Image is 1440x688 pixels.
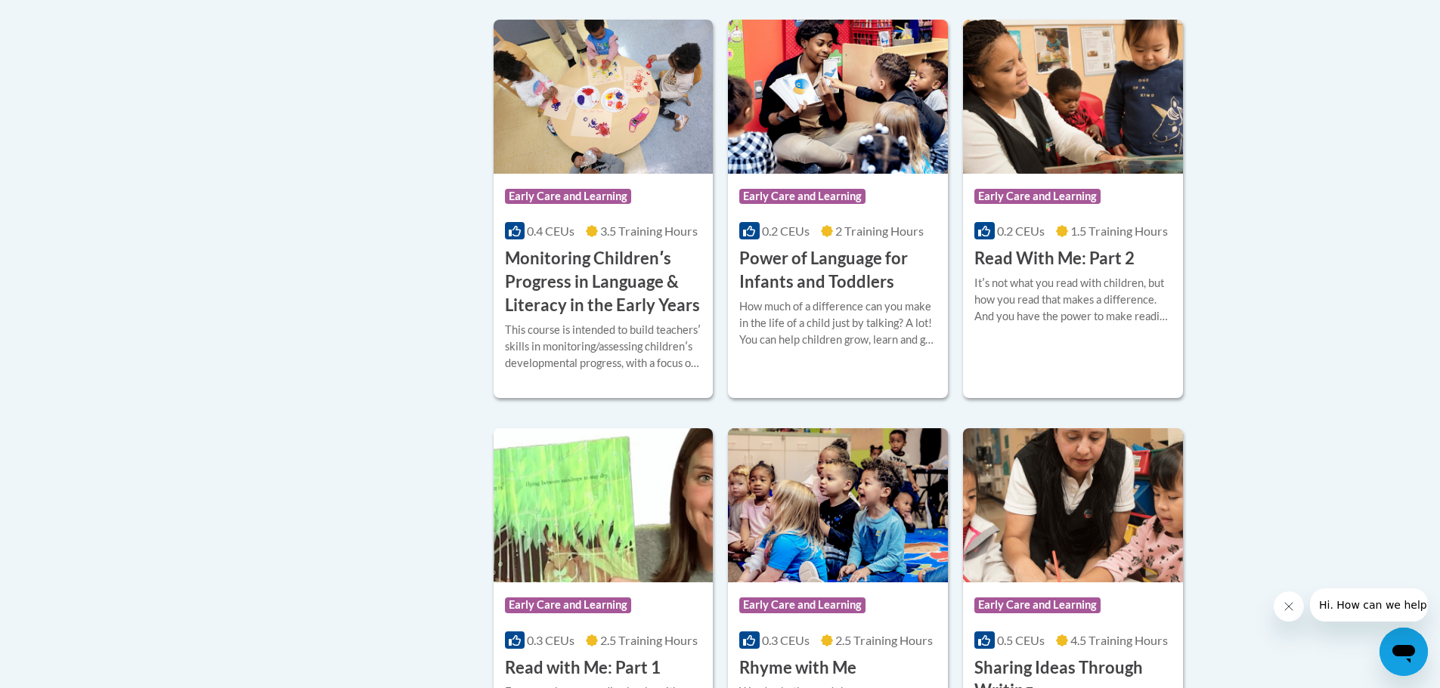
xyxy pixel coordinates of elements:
a: Course LogoEarly Care and Learning0.4 CEUs3.5 Training Hours Monitoring Childrenʹs Progress in La... [494,20,714,398]
span: Early Care and Learning [974,597,1101,612]
span: 2.5 Training Hours [600,633,698,647]
h3: Power of Language for Infants and Toddlers [739,247,937,294]
div: How much of a difference can you make in the life of a child just by talking? A lot! You can help... [739,298,937,348]
a: Course LogoEarly Care and Learning0.2 CEUs2 Training Hours Power of Language for Infants and Todd... [728,20,948,398]
span: 4.5 Training Hours [1070,633,1168,647]
span: 0.3 CEUs [762,633,810,647]
span: 2 Training Hours [835,224,924,238]
span: 0.3 CEUs [527,633,574,647]
img: Course Logo [494,428,714,582]
a: Course LogoEarly Care and Learning0.2 CEUs1.5 Training Hours Read With Me: Part 2Itʹs not what yo... [963,20,1183,398]
span: 0.2 CEUs [762,224,810,238]
span: 0.5 CEUs [997,633,1045,647]
h3: Read with Me: Part 1 [505,656,661,680]
span: Early Care and Learning [974,189,1101,204]
span: 1.5 Training Hours [1070,224,1168,238]
iframe: Button to launch messaging window [1380,628,1428,676]
span: Early Care and Learning [505,189,631,204]
img: Course Logo [728,20,948,174]
img: Course Logo [494,20,714,174]
img: Course Logo [963,428,1183,582]
h3: Read With Me: Part 2 [974,247,1135,270]
iframe: Close message [1274,591,1304,622]
span: 3.5 Training Hours [600,224,698,238]
span: 0.2 CEUs [997,224,1045,238]
h3: Monitoring Childrenʹs Progress in Language & Literacy in the Early Years [505,247,702,316]
img: Course Logo [963,20,1183,174]
img: Course Logo [728,428,948,582]
span: Early Care and Learning [739,597,866,612]
span: Early Care and Learning [739,189,866,204]
iframe: Message from company [1310,588,1428,622]
span: Early Care and Learning [505,597,631,612]
div: This course is intended to build teachersʹ skills in monitoring/assessing childrenʹs developmenta... [505,322,702,372]
h3: Rhyme with Me [739,656,856,680]
span: 0.4 CEUs [527,224,574,238]
span: Hi. How can we help? [9,11,122,23]
span: 2.5 Training Hours [835,633,933,647]
div: Itʹs not what you read with children, but how you read that makes a difference. And you have the ... [974,275,1172,325]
